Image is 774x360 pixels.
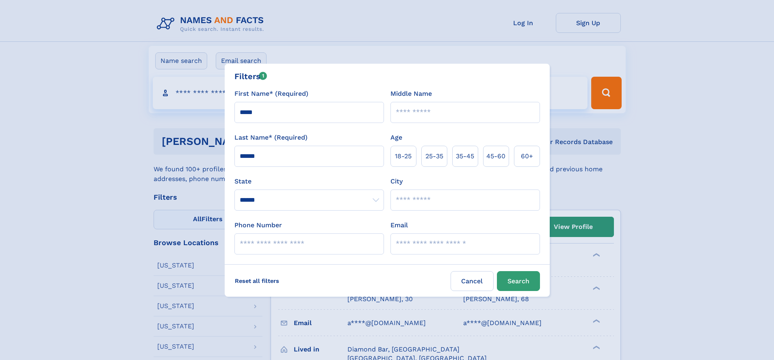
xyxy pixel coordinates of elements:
label: State [234,177,384,186]
label: Phone Number [234,220,282,230]
label: City [390,177,403,186]
label: Reset all filters [230,271,284,291]
button: Search [497,271,540,291]
span: 18‑25 [395,151,412,161]
label: Cancel [451,271,494,291]
span: 45‑60 [486,151,505,161]
label: Middle Name [390,89,432,99]
label: First Name* (Required) [234,89,308,99]
div: Filters [234,70,267,82]
label: Age [390,133,402,142]
label: Email [390,220,408,230]
label: Last Name* (Required) [234,133,308,142]
span: 35‑45 [456,151,474,161]
span: 25‑35 [425,151,443,161]
span: 60+ [521,151,533,161]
